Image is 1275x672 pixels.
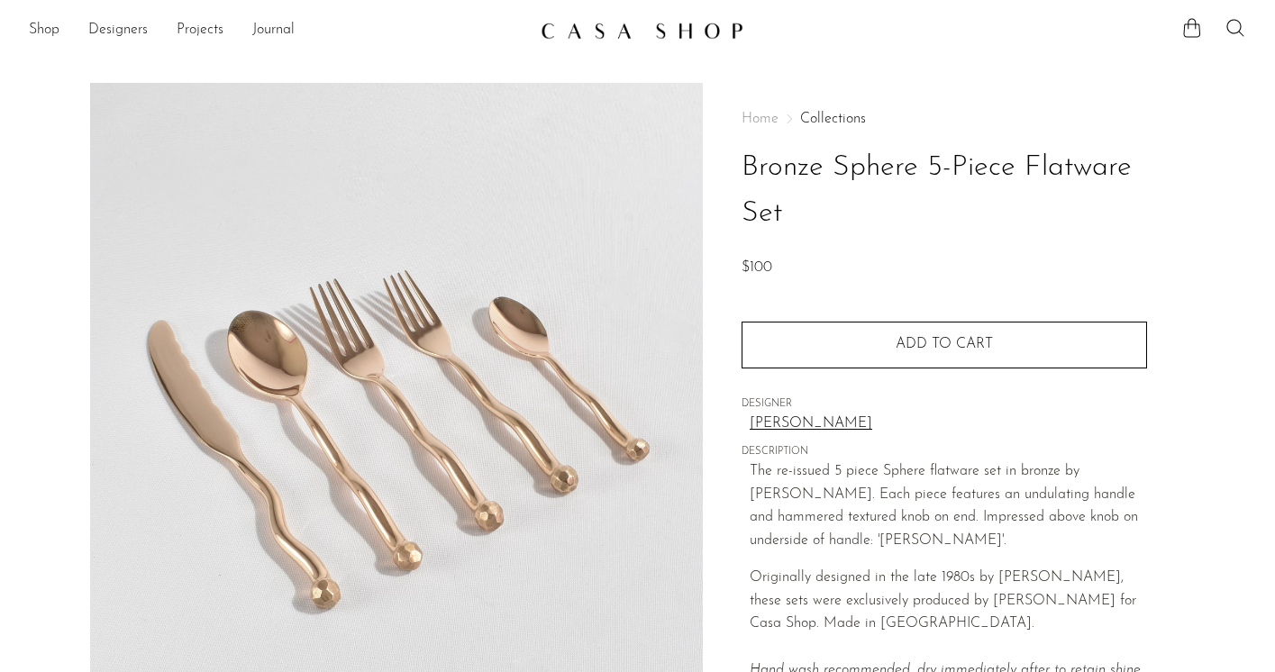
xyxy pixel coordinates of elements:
[177,19,223,42] a: Projects
[896,337,993,351] span: Add to cart
[742,260,772,275] span: $100
[750,460,1147,552] p: The re-issued 5 piece Sphere flatware set in bronze by [PERSON_NAME]. Each piece features an undu...
[750,570,1136,631] span: Originally designed in the late 1980s by [PERSON_NAME], these sets were exclusively produced by [...
[29,15,526,46] nav: Desktop navigation
[742,444,1147,460] span: DESCRIPTION
[742,112,779,126] span: Home
[800,112,866,126] a: Collections
[742,396,1147,413] span: DESIGNER
[742,145,1147,237] h1: Bronze Sphere 5-Piece Flatware Set
[29,19,59,42] a: Shop
[750,413,1147,436] a: [PERSON_NAME]
[742,112,1147,126] nav: Breadcrumbs
[742,322,1147,368] button: Add to cart
[29,15,526,46] ul: NEW HEADER MENU
[252,19,295,42] a: Journal
[88,19,148,42] a: Designers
